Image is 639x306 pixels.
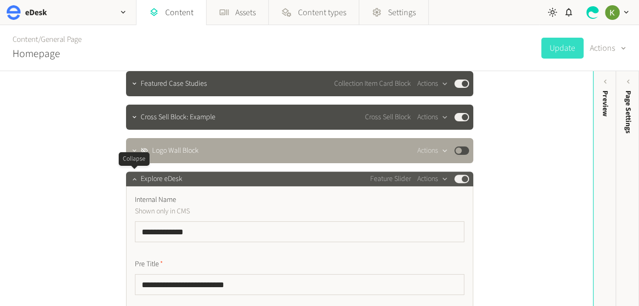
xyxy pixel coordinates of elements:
[417,111,448,123] button: Actions
[417,144,448,157] button: Actions
[41,34,82,45] a: General Page
[590,38,626,59] button: Actions
[13,34,38,45] a: Content
[334,78,411,89] span: Collection Item Card Block
[135,195,176,206] span: Internal Name
[541,38,584,59] button: Update
[135,259,163,270] span: Pre Title
[600,90,611,117] div: Preview
[365,112,411,123] span: Cross Sell Block
[135,206,373,217] p: Shown only in CMS
[13,46,60,62] h2: Homepage
[370,174,411,185] span: Feature Slider
[417,173,448,185] button: Actions
[25,6,47,19] h2: eDesk
[298,6,346,19] span: Content types
[388,6,416,19] span: Settings
[623,90,634,133] span: Page Settings
[141,112,215,123] span: Cross Sell Block: Example
[6,5,21,20] img: eDesk
[152,145,199,156] span: Logo Wall Block
[141,78,207,89] span: Featured Case Studies
[417,77,448,90] button: Actions
[38,34,41,45] span: /
[605,5,620,20] img: Keelin Terry
[141,174,182,185] span: Explore eDesk
[119,152,150,166] div: Collapse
